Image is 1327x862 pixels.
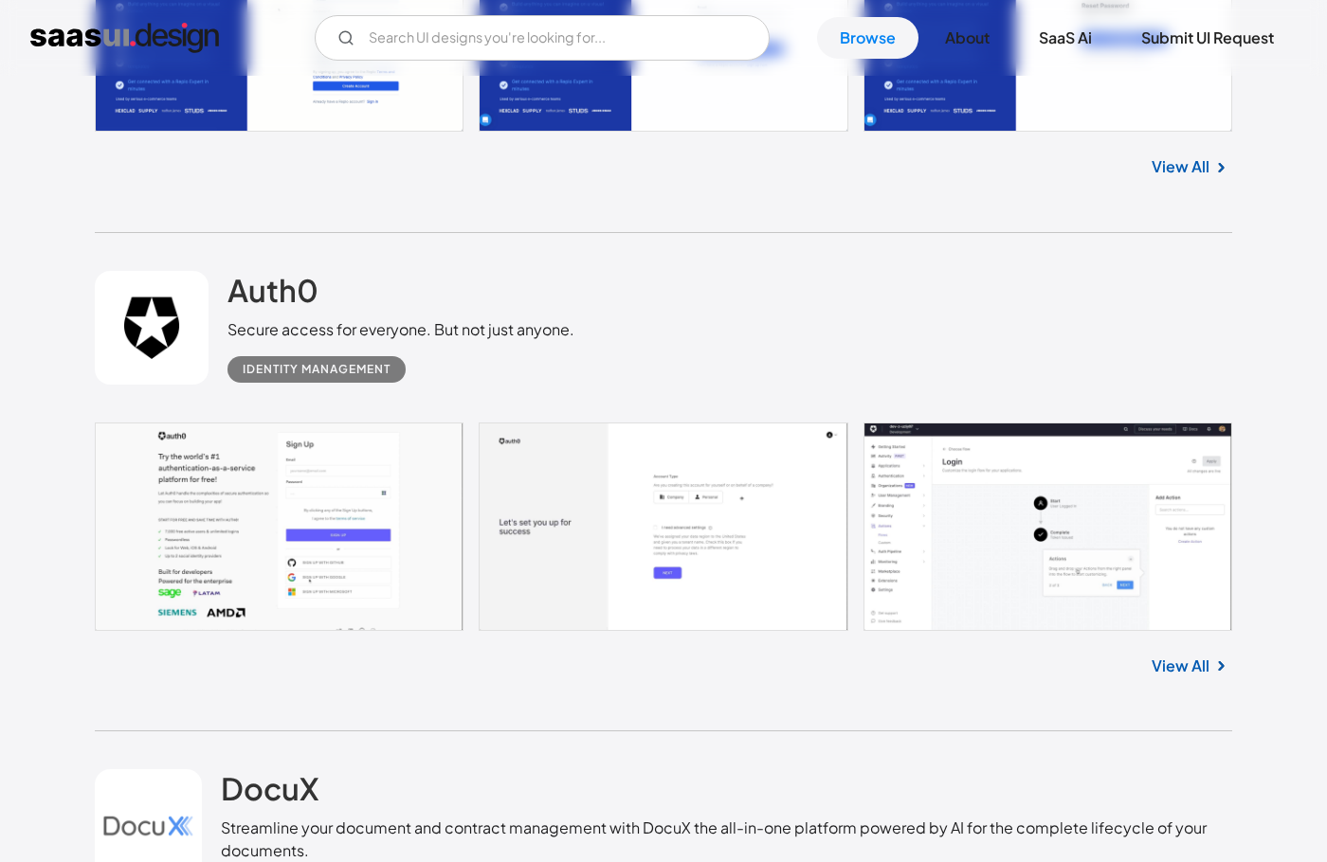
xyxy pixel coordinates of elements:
[221,769,318,817] a: DocuX
[817,17,918,59] a: Browse
[922,17,1012,59] a: About
[1118,17,1297,59] a: Submit UI Request
[1152,655,1209,677] a: View All
[227,271,318,318] a: Auth0
[315,15,770,61] input: Search UI designs you're looking for...
[30,23,219,53] a: home
[227,318,574,341] div: Secure access for everyone. But not just anyone.
[221,769,318,807] h2: DocuX
[227,271,318,309] h2: Auth0
[1152,155,1209,178] a: View All
[1016,17,1115,59] a: SaaS Ai
[243,358,391,381] div: Identity Management
[221,817,1232,862] div: Streamline your document and contract management with DocuX the all-in-one platform powered by AI...
[315,15,770,61] form: Email Form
